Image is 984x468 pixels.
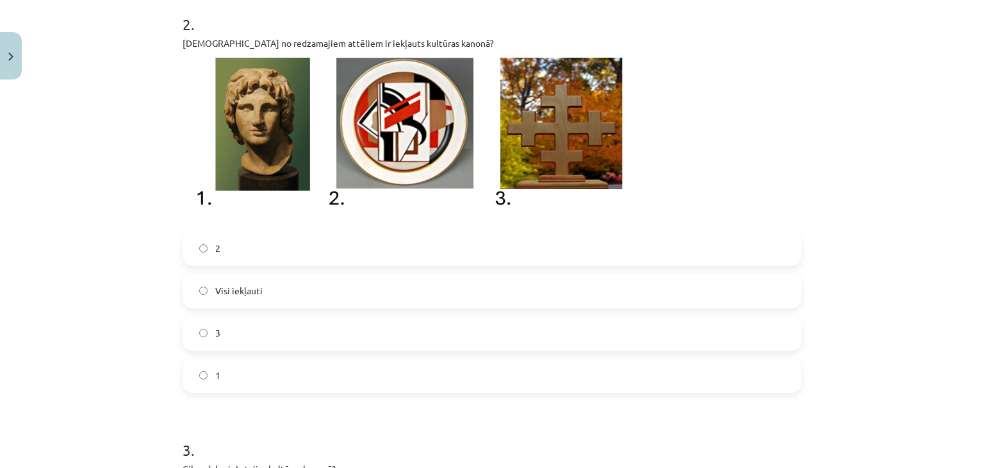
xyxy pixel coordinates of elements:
p: [DEMOGRAPHIC_DATA] no redzamajiem attēliem ir iekļauts kultūras kanonā? [183,37,801,50]
span: 1 [215,369,220,382]
img: icon-close-lesson-0947bae3869378f0d4975bcd49f059093ad1ed9edebbc8119c70593378902aed.svg [8,53,13,61]
input: Visi iekļauti [199,287,208,295]
span: 2 [215,242,220,255]
input: 1 [199,371,208,380]
span: 3 [215,326,220,340]
input: 2 [199,244,208,253]
span: Visi iekļauti [215,284,263,297]
input: 3 [199,329,208,337]
h1: 3 . [183,419,801,458]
